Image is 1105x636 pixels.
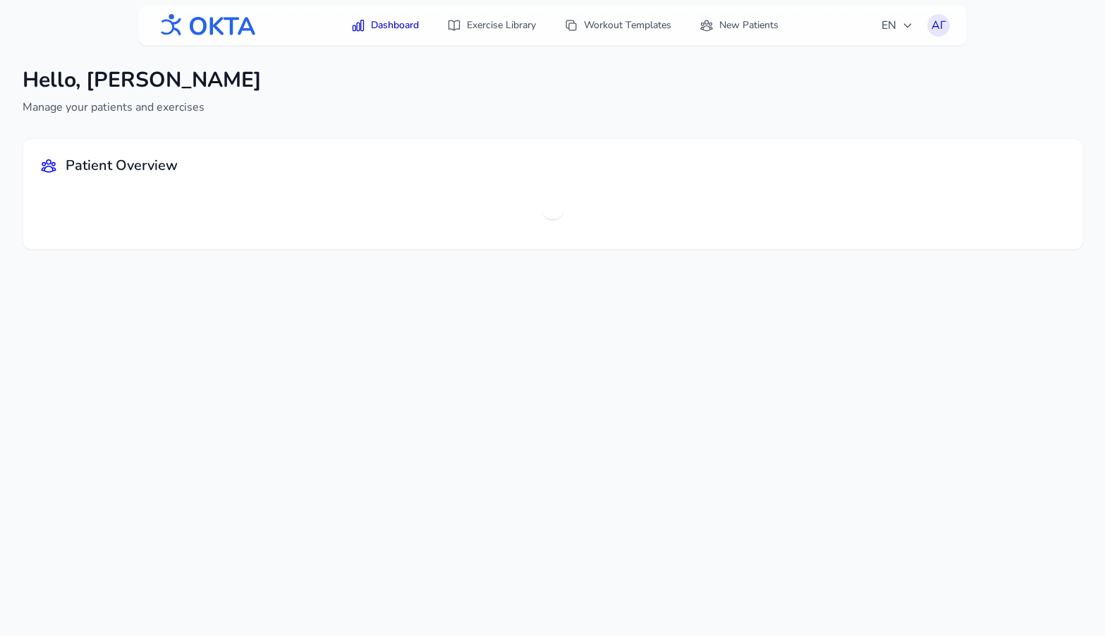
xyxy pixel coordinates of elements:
p: Manage your patients and exercises [23,99,262,116]
a: Exercise Library [439,13,544,38]
a: Dashboard [343,13,427,38]
button: EN [873,11,922,39]
h2: Patient Overview [66,156,178,176]
span: EN [881,17,913,34]
h1: Hello, [PERSON_NAME] [23,68,262,93]
a: Workout Templates [556,13,680,38]
img: OKTA logo [155,7,257,44]
button: АГ [927,14,950,37]
a: New Patients [691,13,787,38]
